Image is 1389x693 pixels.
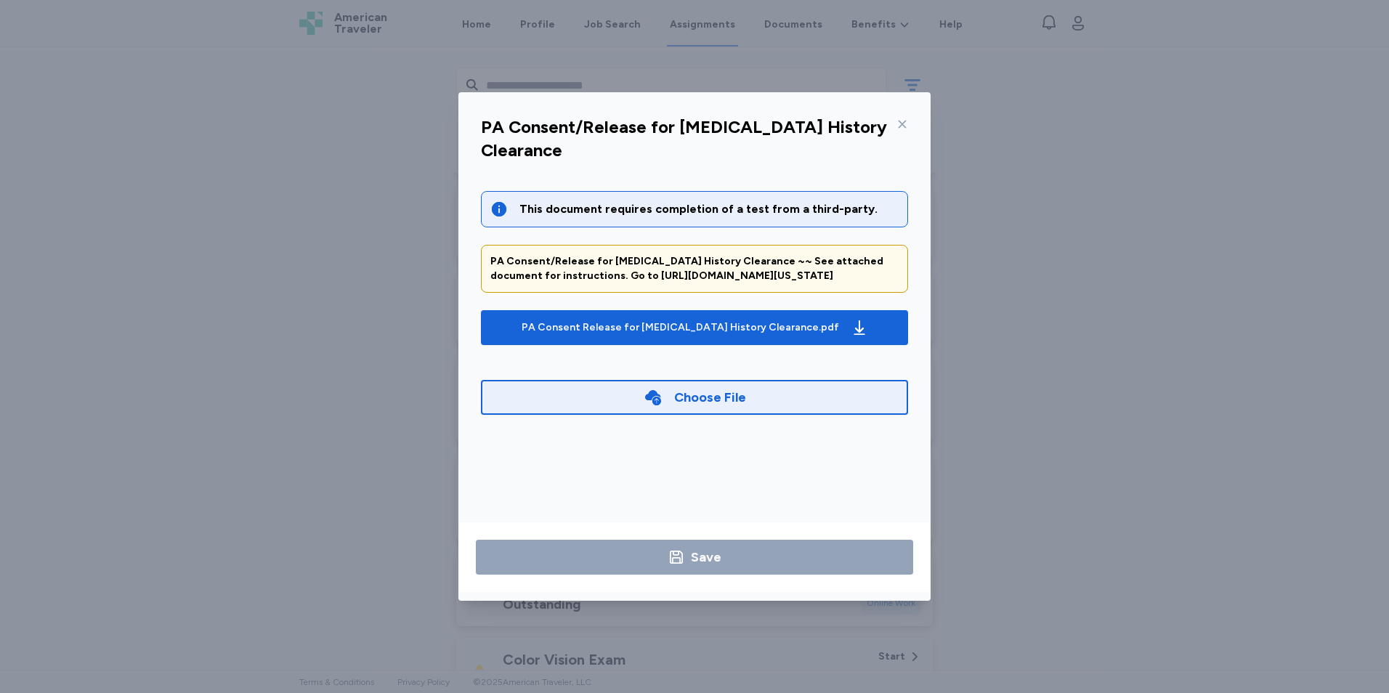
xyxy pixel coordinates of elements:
[522,320,839,335] div: PA Consent Release for [MEDICAL_DATA] History Clearance.pdf
[481,310,908,345] button: PA Consent Release for [MEDICAL_DATA] History Clearance.pdf
[691,547,721,567] div: Save
[674,387,746,408] div: Choose File
[476,540,913,575] button: Save
[519,200,899,218] div: This document requires completion of a test from a third-party.
[490,254,899,283] div: PA Consent/Release for [MEDICAL_DATA] History Clearance ~~ See attached document for instructions...
[481,115,891,162] div: PA Consent/Release for [MEDICAL_DATA] History Clearance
